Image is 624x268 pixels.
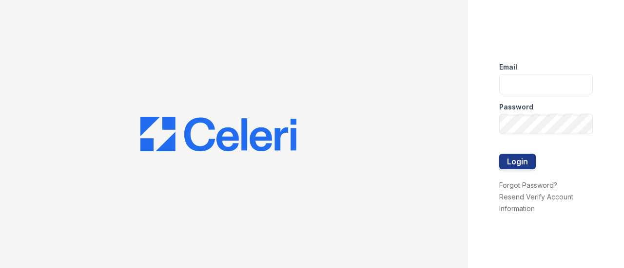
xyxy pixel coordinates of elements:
a: Forgot Password? [499,181,557,189]
a: Resend Verify Account Information [499,193,573,213]
img: CE_Logo_Blue-a8612792a0a2168367f1c8372b55b34899dd931a85d93a1a3d3e32e68fde9ad4.png [140,117,296,152]
button: Login [499,154,536,169]
label: Password [499,102,533,112]
label: Email [499,62,517,72]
